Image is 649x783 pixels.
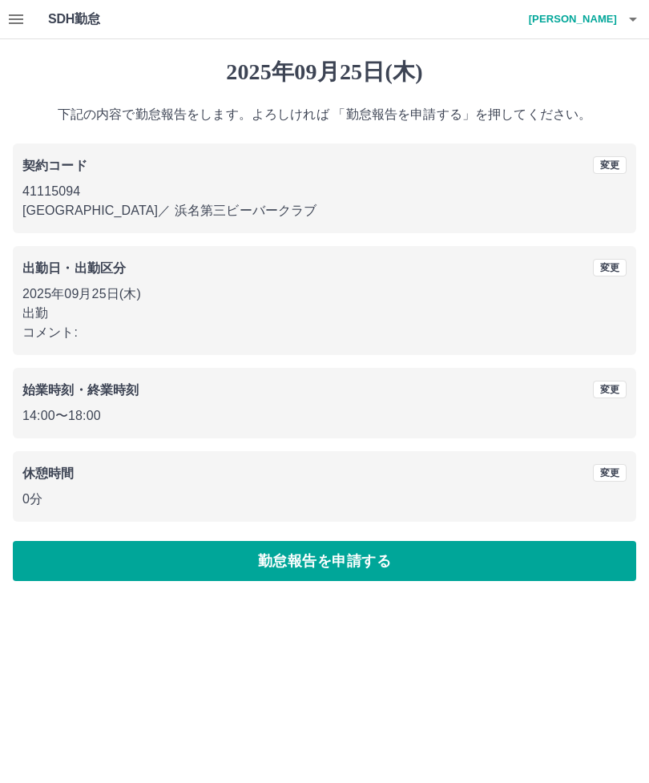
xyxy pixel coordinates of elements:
b: 出勤日・出勤区分 [22,261,126,275]
p: 下記の内容で勤怠報告をします。よろしければ 「勤怠報告を申請する」を押してください。 [13,105,636,124]
button: 勤怠報告を申請する [13,541,636,581]
h1: 2025年09月25日(木) [13,59,636,86]
p: 0分 [22,490,627,509]
p: 14:00 〜 18:00 [22,406,627,426]
button: 変更 [593,381,627,398]
p: 出勤 [22,304,627,323]
b: 始業時刻・終業時刻 [22,383,139,397]
p: コメント: [22,323,627,342]
b: 休憩時間 [22,466,75,480]
button: 変更 [593,156,627,174]
p: [GEOGRAPHIC_DATA] ／ 浜名第三ビーバークラブ [22,201,627,220]
p: 41115094 [22,182,627,201]
b: 契約コード [22,159,87,172]
p: 2025年09月25日(木) [22,285,627,304]
button: 変更 [593,259,627,276]
button: 変更 [593,464,627,482]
